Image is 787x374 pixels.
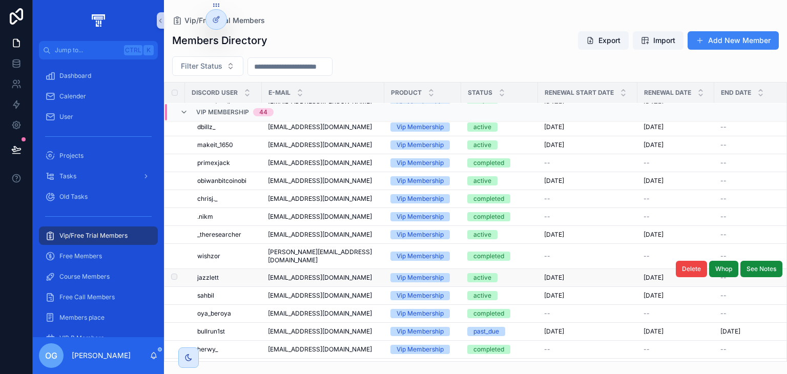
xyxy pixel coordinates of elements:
[644,159,708,167] a: --
[644,231,708,239] a: [DATE]
[268,123,372,131] span: [EMAIL_ADDRESS][DOMAIN_NAME]
[644,252,708,260] a: --
[397,345,444,354] div: Vip Membership
[268,195,372,203] span: [EMAIL_ADDRESS][DOMAIN_NAME]
[268,159,372,167] span: [EMAIL_ADDRESS][DOMAIN_NAME]
[720,309,727,318] span: --
[720,177,785,185] a: --
[633,31,684,50] button: Import
[397,309,444,318] div: Vip Membership
[644,309,708,318] a: --
[197,345,218,354] span: herwy_
[544,123,564,131] span: [DATE]
[196,108,249,116] span: Vip Membership
[197,309,231,318] span: oya_beroya
[473,309,504,318] div: completed
[578,31,629,50] button: Export
[268,274,378,282] a: [EMAIL_ADDRESS][DOMAIN_NAME]
[720,159,727,167] span: --
[720,274,785,282] a: --
[721,89,751,97] span: End Date
[39,247,158,265] a: Free Members
[390,345,455,354] a: Vip Membership
[268,177,372,185] span: [EMAIL_ADDRESS][DOMAIN_NAME]
[397,122,444,132] div: Vip Membership
[397,194,444,203] div: Vip Membership
[544,123,631,131] a: [DATE]
[197,195,217,203] span: chrisj._
[544,274,631,282] a: [DATE]
[644,274,708,282] a: [DATE]
[720,292,727,300] span: --
[544,159,631,167] a: --
[268,141,372,149] span: [EMAIL_ADDRESS][DOMAIN_NAME]
[268,213,378,221] a: [EMAIL_ADDRESS][DOMAIN_NAME]
[59,232,128,240] span: Vip/Free Trial Members
[644,292,664,300] span: [DATE]
[653,35,675,46] span: Import
[172,33,267,48] h1: Members Directory
[473,194,504,203] div: completed
[197,213,256,221] a: .nikm
[544,231,631,239] a: [DATE]
[197,327,225,336] span: bullrun1st
[390,158,455,168] a: Vip Membership
[144,46,153,54] span: K
[644,274,664,282] span: [DATE]
[397,252,444,261] div: Vip Membership
[197,309,256,318] a: oya_beroya
[467,212,532,221] a: completed
[644,345,708,354] a: --
[397,212,444,221] div: Vip Membership
[720,159,785,167] a: --
[544,327,564,336] span: [DATE]
[39,308,158,327] a: Members place
[390,176,455,185] a: Vip Membership
[467,140,532,150] a: active
[720,252,727,260] span: --
[390,309,455,318] a: Vip Membership
[197,292,256,300] a: sahbil
[39,329,158,347] a: VIP B Members
[39,87,158,106] a: Calender
[740,261,782,277] button: See Notes
[390,122,455,132] a: Vip Membership
[544,274,564,282] span: [DATE]
[467,158,532,168] a: completed
[184,15,265,26] span: Vip/Free Trial Members
[268,274,372,282] span: [EMAIL_ADDRESS][DOMAIN_NAME]
[715,265,732,273] span: Whop
[172,15,265,26] a: Vip/Free Trial Members
[268,292,372,300] span: [EMAIL_ADDRESS][DOMAIN_NAME]
[59,273,110,281] span: Course Members
[397,273,444,282] div: Vip Membership
[197,177,246,185] span: obiwanbitcoinobi
[720,327,740,336] span: [DATE]
[720,195,727,203] span: --
[39,288,158,306] a: Free Call Members
[197,274,219,282] span: jazzlett
[90,12,107,29] img: App logo
[268,89,291,97] span: E-mail
[544,159,550,167] span: --
[390,273,455,282] a: Vip Membership
[544,213,631,221] a: --
[390,291,455,300] a: Vip Membership
[197,345,256,354] a: herwy_
[544,309,550,318] span: --
[268,195,378,203] a: [EMAIL_ADDRESS][DOMAIN_NAME]
[181,61,222,71] span: Filter Status
[544,141,631,149] a: [DATE]
[467,194,532,203] a: completed
[397,140,444,150] div: Vip Membership
[124,45,142,55] span: Ctrl
[688,31,779,50] button: Add New Member
[268,123,378,131] a: [EMAIL_ADDRESS][DOMAIN_NAME]
[720,213,727,221] span: --
[720,231,785,239] a: --
[390,212,455,221] a: Vip Membership
[268,248,378,264] a: [PERSON_NAME][EMAIL_ADDRESS][DOMAIN_NAME]
[644,327,664,336] span: [DATE]
[544,292,564,300] span: [DATE]
[390,230,455,239] a: Vip Membership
